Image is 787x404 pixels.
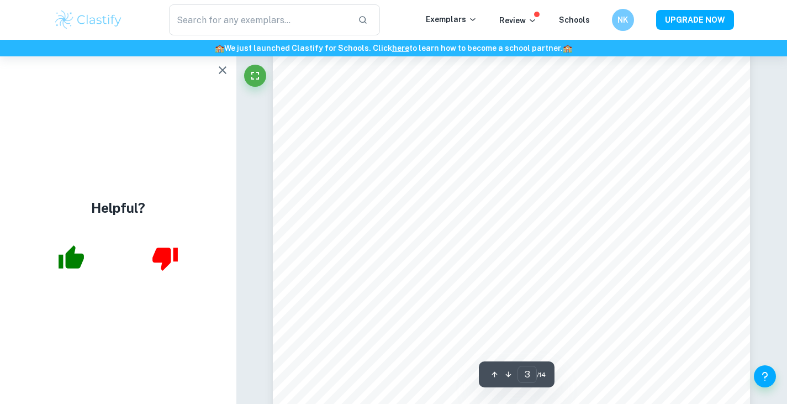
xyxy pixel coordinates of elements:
a: here [392,44,409,53]
a: Schools [559,15,590,24]
button: UPGRADE NOW [656,10,734,30]
h6: We just launched Clastify for Schools. Click to learn how to become a school partner. [2,42,785,54]
button: NK [612,9,634,31]
button: Help and Feedback [754,365,776,387]
input: Search for any exemplars... [169,4,350,35]
p: Exemplars [426,13,477,25]
span: / 14 [537,370,546,380]
span: 🏫 [563,44,572,53]
button: Fullscreen [244,65,266,87]
p: Review [499,14,537,27]
h4: Helpful? [91,198,145,218]
h6: NK [616,14,629,26]
img: Clastify logo [54,9,124,31]
span: 🏫 [215,44,224,53]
